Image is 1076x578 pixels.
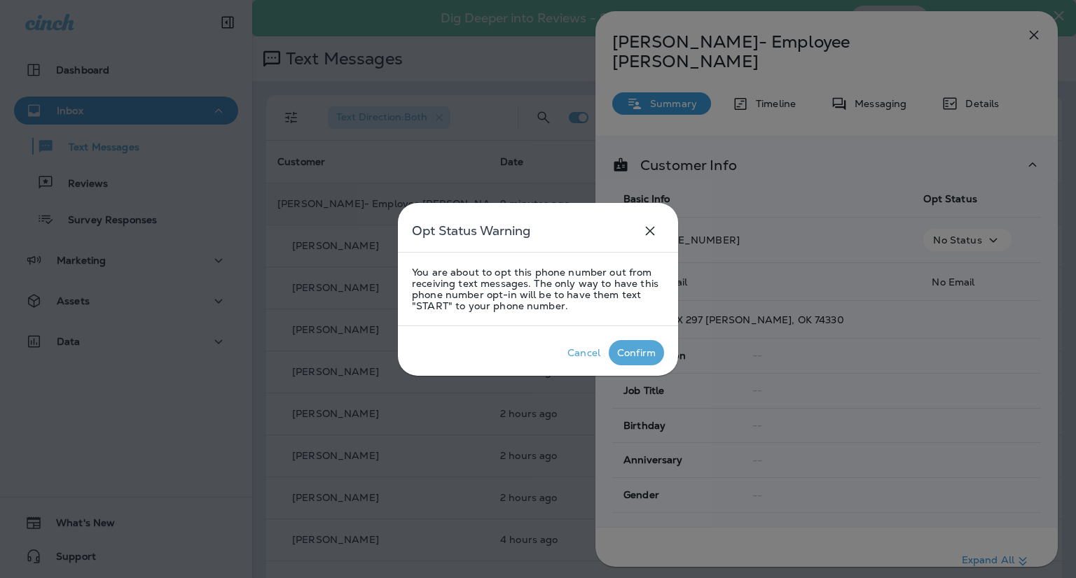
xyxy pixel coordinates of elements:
div: Cancel [567,347,600,358]
button: close [636,217,664,245]
button: Cancel [559,340,609,365]
div: Confirm [617,347,656,358]
h5: Opt Status Warning [412,220,530,242]
button: Confirm [609,340,664,365]
p: You are about to opt this phone number out from receiving text messages. The only way to have thi... [412,267,664,311]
